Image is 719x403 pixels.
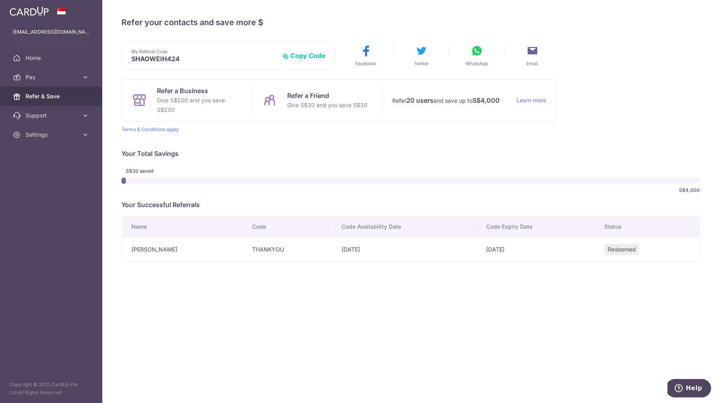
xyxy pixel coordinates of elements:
[667,379,711,399] iframe: Opens a widget where you can find more information
[246,237,335,261] td: THANKYOU
[342,44,389,67] button: Facebook
[126,168,167,174] span: S$30 saved
[13,28,89,36] p: [EMAIL_ADDRESS][DOMAIN_NAME]
[26,92,78,100] span: Refer & Save
[121,149,700,158] p: Your Total Savings
[453,44,501,67] button: WhatsApp
[121,16,700,29] h4: Refer your contacts and save more $
[26,73,78,81] span: Pay
[392,96,510,106] p: Refer and save up to
[121,200,700,209] p: Your Successful Referrals
[473,96,500,105] strong: S$4,000
[398,44,445,67] button: Twitter
[335,237,480,261] td: [DATE]
[287,91,367,100] p: Refer a Friend
[526,60,538,67] span: Email
[157,86,242,96] p: Refer a Business
[131,55,276,63] p: SHAOWEIH424
[604,244,639,255] span: Redeemed
[131,48,276,55] p: My Referral Code
[406,96,433,105] strong: 20 users
[356,60,376,67] span: Facebook
[121,126,179,132] a: Terms & Conditions apply
[516,96,546,106] a: Learn more
[246,216,335,237] th: Code
[26,112,78,120] span: Support
[598,216,699,237] th: Status
[26,131,78,139] span: Settings
[466,60,488,67] span: WhatsApp
[480,216,598,237] th: Code Expiry Date
[679,187,700,194] span: S$4,000
[122,216,246,237] th: Name
[10,6,49,16] img: CardUp
[26,54,78,62] span: Home
[414,60,429,67] span: Twitter
[18,6,35,13] span: Help
[122,237,246,261] td: [PERSON_NAME]
[335,216,480,237] th: Code Availability Date
[287,100,367,110] p: Give S$30 and you save S$30
[480,237,598,261] td: [DATE]
[282,52,326,60] button: Copy Code
[157,96,242,115] p: Give S$200 and you save S$200
[509,44,556,67] button: Email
